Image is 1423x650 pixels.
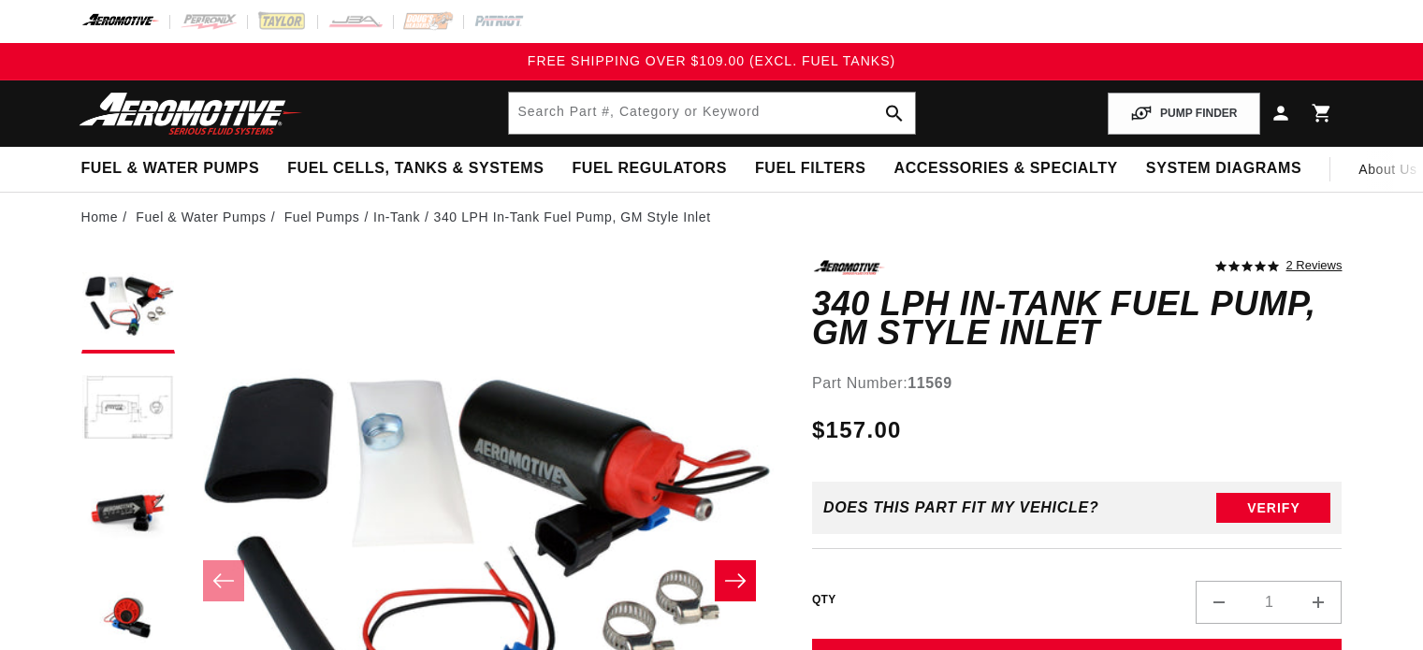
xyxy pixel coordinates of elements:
[81,159,260,179] span: Fuel & Water Pumps
[874,93,915,134] button: search button
[1286,260,1343,273] a: 2 reviews
[81,207,119,227] a: Home
[509,93,915,134] input: Search by Part Number, Category or Keyword
[81,466,175,559] button: Load image 3 in gallery view
[558,147,740,191] summary: Fuel Regulators
[894,159,1118,179] span: Accessories & Specialty
[373,207,434,227] li: In-Tank
[81,207,1343,227] nav: breadcrumbs
[67,147,274,191] summary: Fuel & Water Pumps
[1108,93,1259,135] button: PUMP FINDER
[74,92,308,136] img: Aeromotive
[81,260,175,354] button: Load image 1 in gallery view
[1132,147,1315,191] summary: System Diagrams
[287,159,544,179] span: Fuel Cells, Tanks & Systems
[812,289,1343,348] h1: 340 LPH In-Tank Fuel Pump, GM Style Inlet
[528,53,895,68] span: FREE SHIPPING OVER $109.00 (EXCL. FUEL TANKS)
[572,159,726,179] span: Fuel Regulators
[812,371,1343,396] div: Part Number:
[741,147,880,191] summary: Fuel Filters
[715,560,756,601] button: Slide right
[273,147,558,191] summary: Fuel Cells, Tanks & Systems
[755,159,866,179] span: Fuel Filters
[1146,159,1301,179] span: System Diagrams
[812,592,836,608] label: QTY
[823,499,1099,516] div: Does This part fit My vehicle?
[434,207,711,227] li: 340 LPH In-Tank Fuel Pump, GM Style Inlet
[81,363,175,456] button: Load image 2 in gallery view
[812,413,902,447] span: $157.00
[1358,162,1416,177] span: About Us
[136,207,266,227] a: Fuel & Water Pumps
[203,560,244,601] button: Slide left
[284,207,360,227] a: Fuel Pumps
[908,375,952,391] strong: 11569
[880,147,1132,191] summary: Accessories & Specialty
[1216,493,1330,523] button: Verify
